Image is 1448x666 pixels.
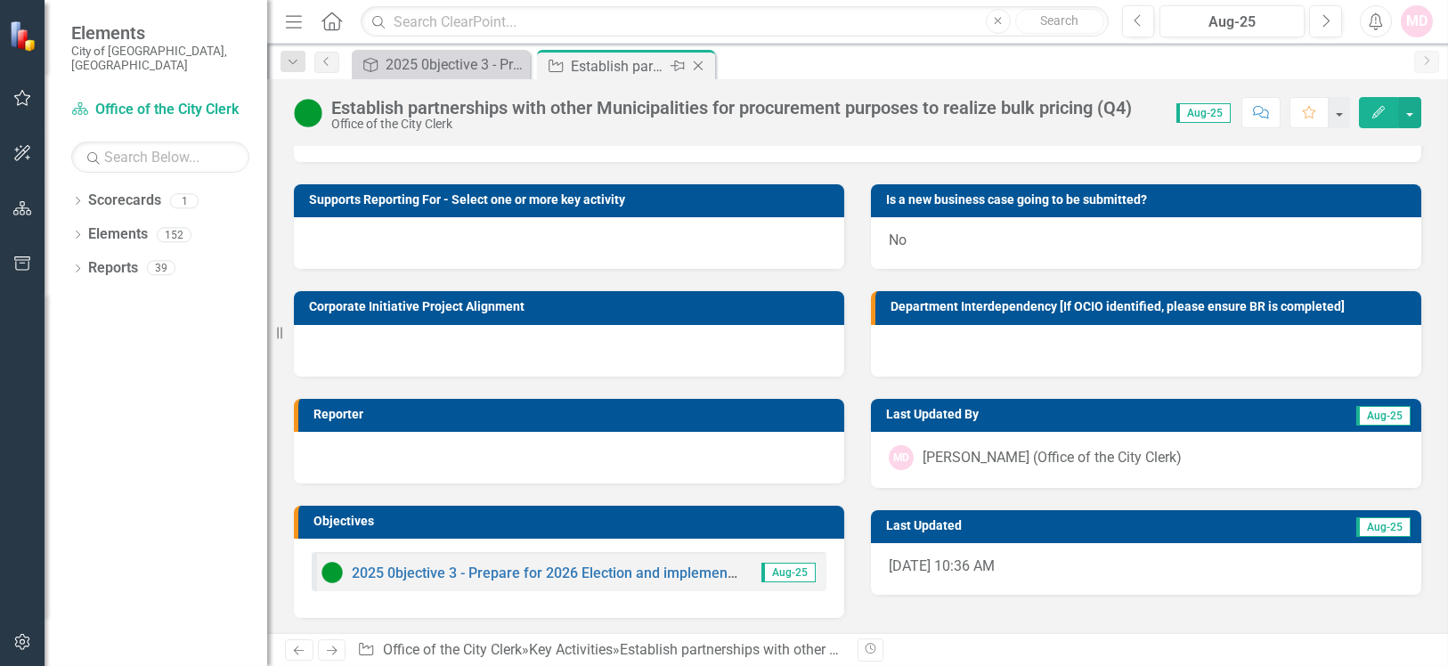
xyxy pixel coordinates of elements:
[1356,406,1411,426] span: Aug-25
[891,300,1412,313] h3: Department Interdependency [If OCIO identified, please ensure BR is completed]
[1159,5,1305,37] button: Aug-25
[309,193,835,207] h3: Supports Reporting For - Select one or more key activity
[1015,9,1104,34] button: Search
[88,258,138,279] a: Reports
[886,193,1412,207] h3: Is a new business case going to be submitted?
[313,515,835,528] h3: Objectives
[356,53,525,76] a: 2025 0bjective 3 - Prepare for 2026 Election and implement any Changes that may result from the [...
[923,448,1182,468] div: [PERSON_NAME] (Office of the City Clerk)
[1401,5,1433,37] button: MD
[331,118,1132,131] div: Office of the City Clerk
[321,562,343,583] img: Proceeding as Anticipated
[71,100,249,120] a: Office of the City Clerk
[309,300,835,313] h3: Corporate Initiative Project Alignment
[1166,12,1298,33] div: Aug-25
[620,641,1251,658] div: Establish partnerships with other Municipalities for procurement purposes to realize bulk pricing...
[761,563,816,582] span: Aug-25
[71,44,249,73] small: City of [GEOGRAPHIC_DATA], [GEOGRAPHIC_DATA]
[88,224,148,245] a: Elements
[71,22,249,44] span: Elements
[886,408,1214,421] h3: Last Updated By
[357,640,844,661] div: » »
[571,55,666,77] div: Establish partnerships with other Municipalities for procurement purposes to realize bulk pricing...
[147,261,175,276] div: 39
[352,564,1365,581] a: 2025 0bjective 3 - Prepare for 2026 Election and implement any Changes that may result from the [...
[383,641,522,658] a: Office of the City Clerk
[871,543,1421,595] div: [DATE] 10:36 AM
[529,641,613,658] a: Key Activities
[889,445,914,470] div: MD
[88,191,161,211] a: Scorecards
[157,227,191,242] div: 152
[170,193,199,208] div: 1
[1040,13,1078,28] span: Search
[313,408,835,421] h3: Reporter
[1176,103,1231,123] span: Aug-25
[1356,517,1411,537] span: Aug-25
[889,231,907,248] span: No
[331,98,1132,118] div: Establish partnerships with other Municipalities for procurement purposes to realize bulk pricing...
[9,20,40,51] img: ClearPoint Strategy
[386,53,525,76] div: 2025 0bjective 3 - Prepare for 2026 Election and implement any Changes that may result from the [...
[361,6,1108,37] input: Search ClearPoint...
[71,142,249,173] input: Search Below...
[886,519,1188,532] h3: Last Updated
[294,99,322,127] img: Proceeding as Anticipated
